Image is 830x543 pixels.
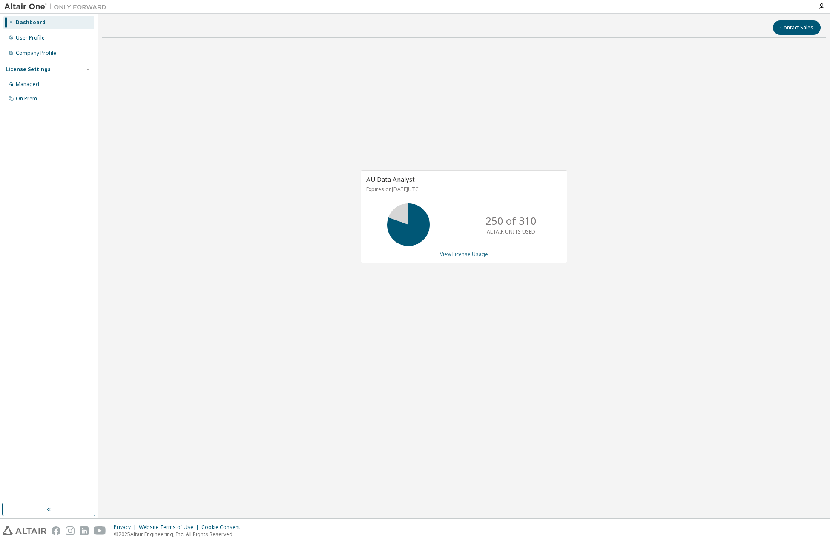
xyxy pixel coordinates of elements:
[114,524,139,531] div: Privacy
[366,186,560,193] p: Expires on [DATE] UTC
[773,20,821,35] button: Contact Sales
[16,81,39,88] div: Managed
[94,526,106,535] img: youtube.svg
[16,50,56,57] div: Company Profile
[16,34,45,41] div: User Profile
[66,526,75,535] img: instagram.svg
[440,251,488,258] a: View License Usage
[201,524,245,531] div: Cookie Consent
[3,526,46,535] img: altair_logo.svg
[487,228,535,235] p: ALTAIR UNITS USED
[6,66,51,73] div: License Settings
[16,95,37,102] div: On Prem
[16,19,46,26] div: Dashboard
[366,175,415,183] span: AU Data Analyst
[4,3,111,11] img: Altair One
[485,214,537,228] p: 250 of 310
[114,531,245,538] p: © 2025 Altair Engineering, Inc. All Rights Reserved.
[80,526,89,535] img: linkedin.svg
[52,526,60,535] img: facebook.svg
[139,524,201,531] div: Website Terms of Use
